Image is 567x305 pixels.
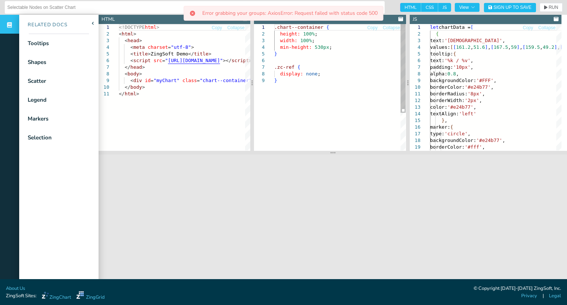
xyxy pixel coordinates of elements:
[154,78,179,83] span: "myChart"
[482,91,485,96] span: ,
[312,38,315,43] span: ;
[99,71,109,77] div: 8
[227,26,245,30] span: Collapse
[254,71,265,77] div: 8
[430,124,450,130] span: marker:
[453,44,456,50] span: [
[430,131,444,136] span: type:
[165,58,168,63] span: "
[410,137,420,144] div: 18
[522,44,525,50] span: [
[367,26,378,30] span: Copy
[130,84,142,90] span: body
[154,58,162,63] span: src
[450,44,453,50] span: [
[410,91,420,97] div: 11
[119,24,145,30] span: <!DOCTYPE
[488,44,491,50] span: ,
[254,37,265,44] div: 3
[473,44,485,50] span: 51.6
[130,58,133,63] span: <
[459,111,476,116] span: 'left'
[410,37,420,44] div: 3
[148,44,168,50] span: charset
[453,64,470,70] span: '10px'
[303,31,315,37] span: 100%
[125,84,131,90] span: </
[28,58,46,67] div: Shapes
[139,38,142,43] span: >
[456,44,470,50] span: 161.2
[28,96,47,104] div: Legend
[410,84,420,91] div: 10
[99,155,567,287] iframe: Your browser does not support iframes.
[42,291,71,301] a: ZingChart
[430,138,476,143] span: backgroundColor:
[326,24,329,30] span: {
[465,144,482,150] span: '#fff'
[410,144,420,150] div: 19
[300,38,312,43] span: 100%
[257,16,266,23] div: CSS
[410,71,420,77] div: 8
[410,124,420,131] div: 16
[274,51,277,57] span: }
[410,31,420,37] div: 2
[157,24,159,30] span: >
[455,3,480,12] button: View
[465,98,479,103] span: '2px'
[430,91,468,96] span: borderRadius:
[28,39,49,48] div: Tooltips
[430,111,459,116] span: textAlign:
[410,111,420,117] div: 14
[383,26,400,30] span: Collapse
[99,77,109,84] div: 9
[76,291,104,301] a: ZingGrid
[223,58,231,63] span: ></
[470,58,473,63] span: ,
[148,51,151,57] span: >
[430,51,453,57] span: tooltip:
[318,71,321,77] span: ;
[444,118,447,123] span: ,
[554,44,557,50] span: ]
[511,44,517,50] span: 59
[28,115,48,123] div: Markers
[430,78,476,83] span: backgroundColor:
[444,38,502,43] span: '[DEMOGRAPHIC_DATA]'
[410,77,420,84] div: 9
[202,11,378,16] p: Error grabbing your groups: AxiosError: Request failed with status code 500
[491,44,494,50] span: [
[400,3,421,12] span: HTML
[122,31,133,37] span: html
[99,44,109,51] div: 4
[7,1,382,13] input: Untitled Demo
[430,64,453,70] span: padding:
[6,292,37,299] span: ZingSoft Sites:
[280,71,303,77] span: display:
[274,24,323,30] span: .chart--container
[430,104,447,110] span: color:
[99,31,109,37] div: 2
[382,24,401,31] button: Collapse
[125,38,128,43] span: <
[133,58,151,63] span: script
[410,24,420,31] div: 1
[484,3,536,12] button: Sign Up to Save
[127,71,139,77] span: body
[315,44,329,50] span: 530px
[470,64,473,70] span: ,
[28,133,52,142] div: Selection
[410,97,420,104] div: 12
[125,71,128,77] span: <
[450,124,453,130] span: {
[280,38,298,43] span: width:
[194,51,209,57] span: title
[99,84,109,91] div: 10
[151,78,154,83] span: =
[220,58,223,63] span: "
[254,24,265,31] div: 1
[421,3,438,12] span: CSS
[19,21,68,29] div: Related Docs
[127,38,139,43] span: head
